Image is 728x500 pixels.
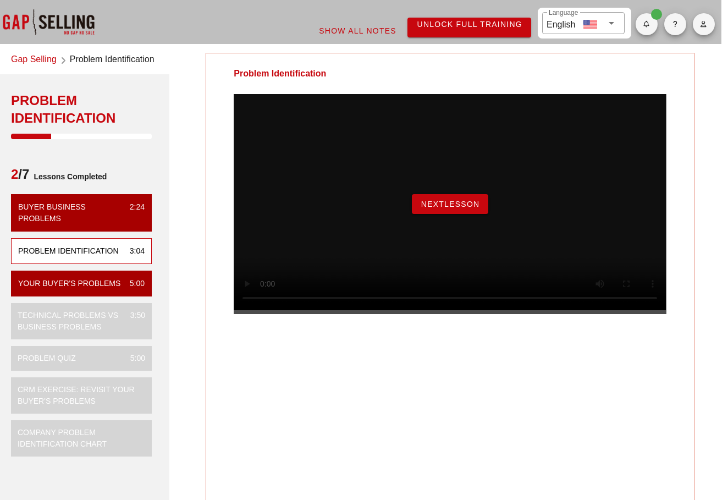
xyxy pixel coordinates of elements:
div: 2:24 [121,201,145,224]
span: NextLesson [421,200,480,208]
span: Unlock Full Training [416,20,522,29]
div: LanguageEnglish [542,12,625,34]
button: Show All Notes [310,21,405,41]
div: 5:00 [122,353,145,364]
span: Badge [651,9,662,20]
div: Buyer Business Problems [18,201,121,224]
div: Problem Identification [206,53,354,94]
button: NextLesson [412,194,489,214]
div: Company Problem Identification Chart [18,427,136,450]
span: Show All Notes [318,26,396,35]
a: Gap Selling [11,53,57,68]
div: Problem Identification [18,245,119,257]
span: 2 [11,167,18,182]
span: /7 [11,166,29,188]
a: Unlock Full Training [407,18,531,37]
span: Problem Identification [70,53,155,68]
div: English [547,15,575,31]
div: Technical Problems vs Business Problems [18,310,122,333]
label: Language [549,9,578,17]
div: Problem Quiz [18,353,76,364]
div: Problem Identification [11,92,152,127]
div: Your Buyer's Problems [18,278,120,289]
div: CRM Exercise: Revisit Your Buyer's Problems [18,384,136,407]
div: 3:50 [122,310,145,333]
div: 3:04 [121,245,145,257]
div: 5:00 [121,278,145,289]
span: Lessons Completed [29,166,107,188]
